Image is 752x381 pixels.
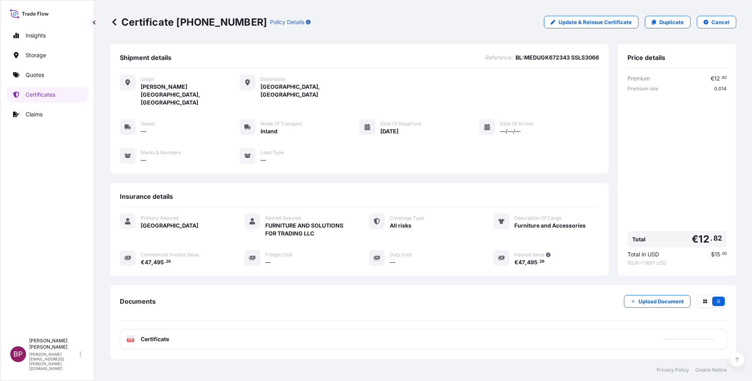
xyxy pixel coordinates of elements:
span: — [390,258,395,266]
span: Insurance details [120,192,173,200]
span: BL:MEDUGK672343 SSLS3066 [516,54,599,62]
span: 82 [713,236,722,241]
text: PDF [128,339,133,342]
p: [PERSON_NAME] [PERSON_NAME] [29,338,78,350]
span: 00 [722,252,727,255]
p: Update & Reissue Certificate [558,18,632,26]
span: Total [632,235,646,243]
p: Cancel [711,18,730,26]
span: —/—/— [500,127,521,135]
span: . [710,236,713,241]
span: Duty Cost [390,252,412,258]
span: BP [13,350,23,358]
span: Commercial Invoice Value [141,252,199,258]
span: € [514,260,518,265]
span: Documents [120,297,156,305]
span: — [265,258,271,266]
span: . [720,252,722,255]
span: Insured Value [514,252,544,258]
p: Quotes [26,71,44,79]
span: 15 [715,252,720,257]
span: Vessel [141,121,155,127]
a: Update & Reissue Certificate [544,16,638,28]
button: Cancel [697,16,736,28]
span: Description Of Cargo [514,215,561,221]
span: 47 [145,260,151,265]
span: 12 [714,76,720,81]
p: [PERSON_NAME][EMAIL_ADDRESS][PERSON_NAME][DOMAIN_NAME] [29,352,78,371]
span: [DATE] [380,127,398,135]
span: Price details [627,54,665,62]
p: Claims [26,110,43,118]
span: . [720,77,722,79]
p: Policy Details [270,18,304,26]
span: — [141,156,146,164]
span: . [164,260,166,263]
span: Primary Assured [141,215,178,221]
span: — [261,156,266,164]
p: Insights [26,32,46,39]
span: [PERSON_NAME][GEOGRAPHIC_DATA], [GEOGRAPHIC_DATA] [141,83,240,106]
span: Named Assured [265,215,301,221]
span: Premium [627,75,650,82]
span: 26 [540,260,544,263]
span: Mode of Transport [261,121,302,127]
p: Certificates [26,91,55,99]
span: € [141,260,145,265]
p: Certificate [PHONE_NUMBER] [110,16,267,28]
span: Shipment details [120,54,171,62]
a: Cookie Notice [695,367,727,373]
a: Storage [7,47,88,63]
span: Furniture and Accessories [514,222,586,230]
span: Marks & Numbers [141,149,181,156]
span: Origin [141,76,154,82]
p: Duplicate [659,18,684,26]
span: € [711,76,714,81]
span: 495 [527,260,538,265]
a: Certificates [7,87,88,103]
span: , [525,260,527,265]
span: Destination [261,76,286,82]
span: Inland [261,127,277,135]
span: All risks [390,222,411,230]
span: 495 [153,260,164,265]
span: 12 [698,234,709,244]
span: FURNITURE AND SOLUTIONS FOR TRADING LLC [265,222,350,237]
span: Premium rate [627,86,658,92]
button: Upload Document [624,295,691,308]
a: Duplicate [645,16,691,28]
span: [GEOGRAPHIC_DATA], [GEOGRAPHIC_DATA] [261,83,359,99]
span: 82 [722,77,727,79]
span: 26 [166,260,171,263]
span: Total in USD [627,250,659,258]
span: Reference : [485,54,513,62]
span: 0.014 [714,86,727,92]
span: 47 [518,260,525,265]
span: . [538,260,539,263]
span: $ [711,252,715,257]
span: , [151,260,153,265]
a: Insights [7,28,88,43]
a: Privacy Policy [657,367,689,373]
span: € [692,234,698,244]
p: Storage [26,51,46,59]
span: Freight Cost [265,252,292,258]
a: Claims [7,106,88,122]
span: [GEOGRAPHIC_DATA] [141,222,198,230]
span: — [141,127,146,135]
span: 1 EUR = 1.1697 USD [627,260,727,266]
span: Load Type [261,149,284,156]
a: Quotes [7,67,88,83]
p: Upload Document [638,297,684,305]
span: Coverage Type [390,215,424,221]
span: Certificate [141,335,169,343]
span: Date of Arrival [500,121,533,127]
span: Date of Departure [380,121,421,127]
